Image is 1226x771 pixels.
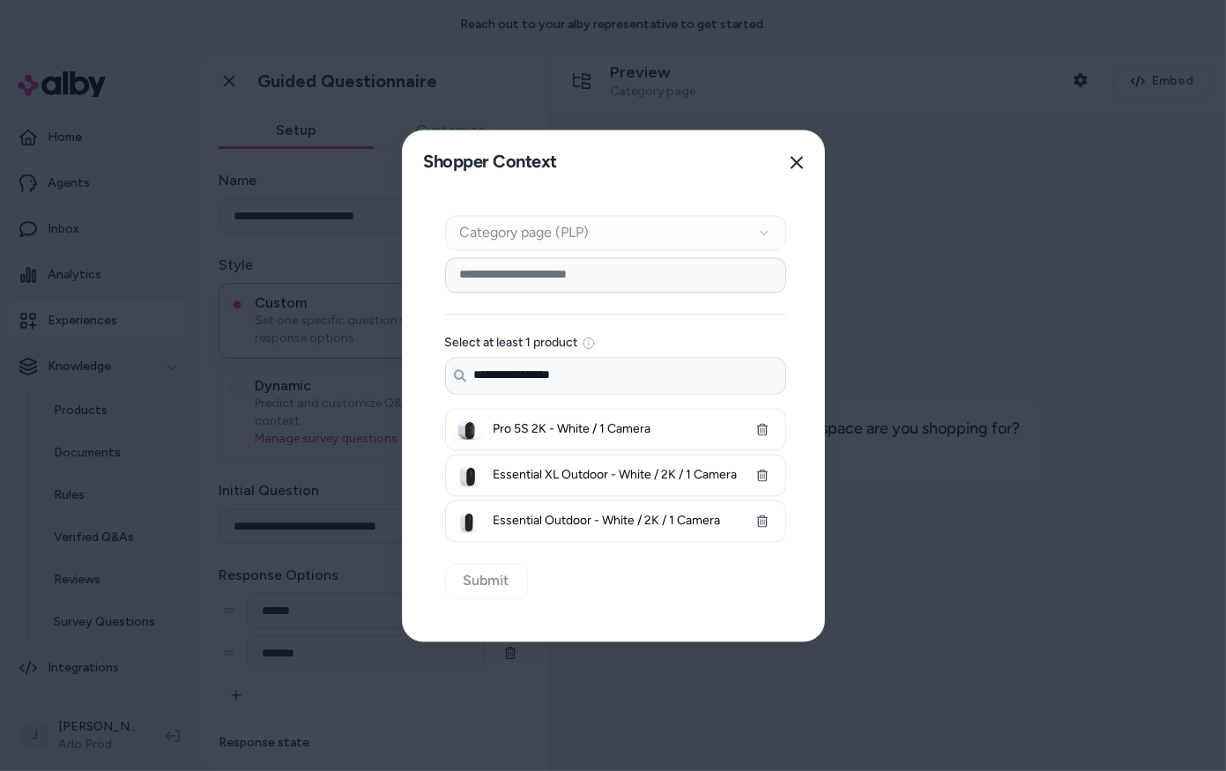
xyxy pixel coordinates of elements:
img: Essential XL Outdoor - White / 2K / 1 Camera [450,458,485,493]
img: Essential Outdoor - White / 2K / 1 Camera [450,504,485,539]
span: Essential XL Outdoor - White / 2K / 1 Camera [494,466,738,484]
label: Select at least 1 product [445,337,578,349]
h2: Shopper Context [417,145,558,181]
span: Essential Outdoor - White / 2K / 1 Camera [494,512,738,530]
span: Pro 5S 2K - White / 1 Camera [494,420,738,438]
img: Pro 5S 2K - White / 1 Camera [450,412,485,448]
